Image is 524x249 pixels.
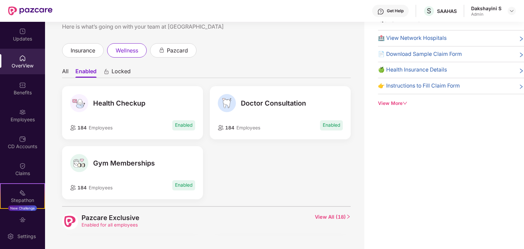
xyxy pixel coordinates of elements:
[378,100,524,107] div: View More
[320,120,343,130] span: Enabled
[70,154,88,172] img: Gym Memberships
[509,8,514,14] img: svg+xml;base64,PHN2ZyBpZD0iRHJvcGRvd24tMzJ4MzIiIHhtbG5zPSJodHRwOi8vd3d3LnczLm9yZy8yMDAwL3N2ZyIgd2...
[378,34,447,43] span: 🏥 View Network Hospitals
[172,180,195,190] span: Enabled
[19,28,26,35] img: svg+xml;base64,PHN2ZyBpZD0iVXBkYXRlZCIgeG1sbnM9Imh0dHA6Ly93d3cudzMub3JnLzIwMDAvc3ZnIiB3aWR0aD0iMj...
[172,120,195,130] span: Enabled
[241,99,306,107] span: Doctor Consultation
[218,125,224,130] img: employeeIcon
[82,214,139,222] span: Pazcare Exclusive
[19,82,26,89] img: svg+xml;base64,PHN2ZyBpZD0iQmVuZWZpdHMiIHhtbG5zPSJodHRwOi8vd3d3LnczLm9yZy8yMDAwL3N2ZyIgd2lkdGg9Ij...
[1,197,44,204] div: Stepathon
[19,55,26,62] img: svg+xml;base64,PHN2ZyBpZD0iSG9tZSIgeG1sbnM9Imh0dHA6Ly93d3cudzMub3JnLzIwMDAvc3ZnIiB3aWR0aD0iMjAiIG...
[62,22,351,31] div: Here is what’s going on with your team at [GEOGRAPHIC_DATA]
[378,66,447,74] span: 🍏 Health Insurance Details
[315,214,351,230] span: View All ( 18 )
[7,233,14,240] img: svg+xml;base64,PHN2ZyBpZD0iU2V0dGluZy0yMHgyMCIgeG1sbnM9Imh0dHA6Ly93d3cudzMub3JnLzIwMDAvc3ZnIiB3aW...
[76,125,87,130] span: 184
[8,6,53,15] img: New Pazcare Logo
[75,68,97,78] li: Enabled
[76,185,87,190] span: 184
[519,35,524,43] span: right
[89,185,113,190] span: Employees
[167,46,188,55] span: pazcard
[346,214,351,219] span: right
[93,159,155,167] span: Gym Memberships
[519,51,524,59] span: right
[387,8,404,14] div: Get Help
[70,94,88,112] img: Health Checkup
[8,205,37,211] div: New Challenge
[70,125,76,130] img: employeeIcon
[427,7,431,15] span: S
[519,83,524,90] span: right
[403,101,407,106] span: down
[378,82,460,90] span: 👉 Instructions to Fill Claim Form
[62,68,69,78] li: All
[471,5,501,12] div: Dakshayini S
[71,46,95,55] span: insurance
[103,68,110,75] div: animation
[437,8,457,14] div: SAAHAS
[19,189,26,196] img: svg+xml;base64,PHN2ZyB4bWxucz0iaHR0cDovL3d3dy53My5vcmcvMjAwMC9zdmciIHdpZHRoPSIyMSIgaGVpZ2h0PSIyMC...
[112,68,131,78] span: Locked
[19,162,26,169] img: svg+xml;base64,PHN2ZyBpZD0iQ2xhaW0iIHhtbG5zPSJodHRwOi8vd3d3LnczLm9yZy8yMDAwL3N2ZyIgd2lkdGg9IjIwIi...
[89,125,113,130] span: Employees
[93,99,145,107] span: Health Checkup
[159,47,165,53] div: animation
[116,46,138,55] span: wellness
[19,109,26,115] img: svg+xml;base64,PHN2ZyBpZD0iRW1wbG95ZWVzIiB4bWxucz0iaHR0cDovL3d3dy53My5vcmcvMjAwMC9zdmciIHdpZHRoPS...
[377,8,384,15] img: svg+xml;base64,PHN2ZyBpZD0iSGVscC0zMngzMiIgeG1sbnM9Imh0dHA6Ly93d3cudzMub3JnLzIwMDAvc3ZnIiB3aWR0aD...
[224,125,234,130] span: 184
[70,185,76,190] img: employeeIcon
[378,50,462,59] span: 📄 Download Sample Claim Form
[19,216,26,223] img: svg+xml;base64,PHN2ZyBpZD0iRW5kb3JzZW1lbnRzIiB4bWxucz0iaHR0cDovL3d3dy53My5vcmcvMjAwMC9zdmciIHdpZH...
[519,67,524,74] span: right
[82,222,139,228] span: Enabled for all employees
[471,12,501,17] div: Admin
[64,216,76,227] img: logo
[236,125,260,130] span: Employees
[218,94,236,112] img: Doctor Consultation
[15,233,38,240] div: Settings
[19,136,26,142] img: svg+xml;base64,PHN2ZyBpZD0iQ0RfQWNjb3VudHMiIGRhdGEtbmFtZT0iQ0QgQWNjb3VudHMiIHhtbG5zPSJodHRwOi8vd3...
